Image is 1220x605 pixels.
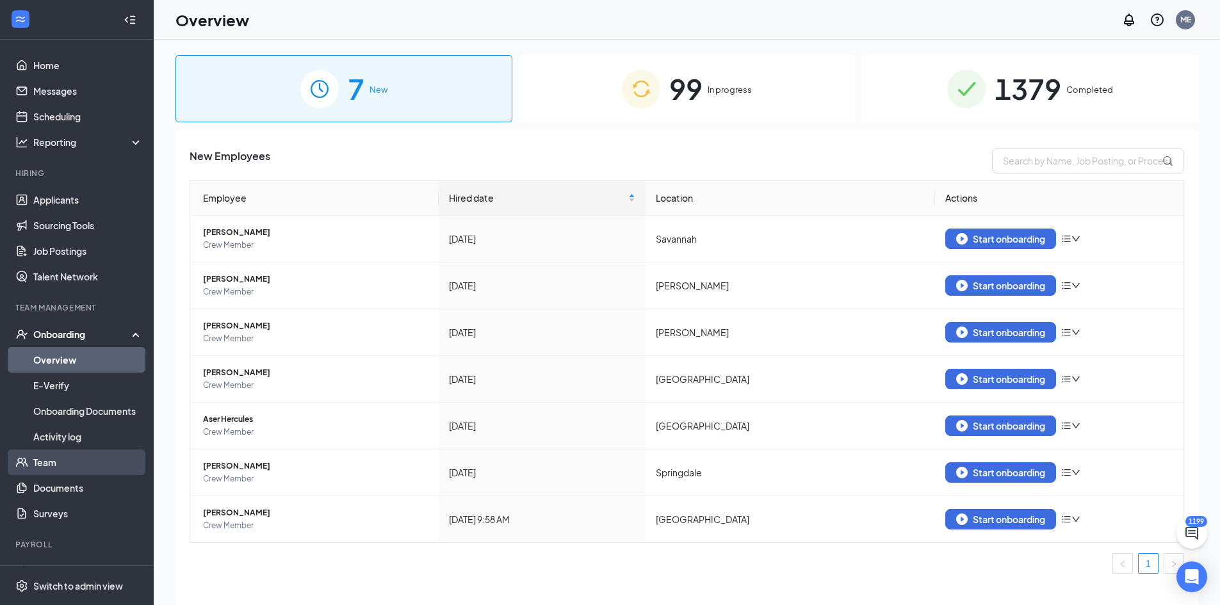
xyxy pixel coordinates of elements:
svg: WorkstreamLogo [14,13,27,26]
a: Surveys [33,501,143,526]
span: Crew Member [203,286,428,298]
span: bars [1061,374,1071,384]
button: Start onboarding [945,415,1056,436]
span: down [1071,468,1080,477]
div: Open Intercom Messenger [1176,561,1207,592]
a: Scheduling [33,104,143,129]
svg: ChatActive [1184,526,1200,541]
li: 1 [1138,553,1159,574]
li: Next Page [1164,553,1184,574]
span: Hired date [449,191,626,205]
div: Reporting [33,136,143,149]
td: [GEOGRAPHIC_DATA] [646,496,936,542]
button: Start onboarding [945,229,1056,249]
a: Onboarding Documents [33,398,143,424]
a: Documents [33,475,143,501]
a: PayrollCrown [33,558,143,584]
button: right [1164,553,1184,574]
span: New [370,83,387,96]
svg: Analysis [15,136,28,149]
div: [DATE] [449,372,635,386]
div: Start onboarding [956,373,1045,385]
a: Sourcing Tools [33,213,143,238]
a: Job Postings [33,238,143,264]
span: [PERSON_NAME] [203,226,428,239]
span: [PERSON_NAME] [203,506,428,519]
div: Start onboarding [956,280,1045,291]
svg: QuestionInfo [1150,12,1165,28]
div: Switch to admin view [33,579,123,592]
span: down [1071,281,1080,290]
td: [GEOGRAPHIC_DATA] [646,356,936,403]
div: [DATE] 9:58 AM [449,512,635,526]
div: Team Management [15,302,140,313]
div: Payroll [15,539,140,550]
button: Start onboarding [945,509,1056,529]
button: Start onboarding [945,369,1056,389]
span: bars [1061,421,1071,431]
a: Messages [33,78,143,104]
span: 7 [348,67,364,111]
span: Aser Hercules [203,413,428,426]
span: Crew Member [203,239,428,252]
div: Start onboarding [956,327,1045,338]
button: Start onboarding [945,462,1056,483]
span: right [1170,560,1178,568]
h1: Overview [175,9,249,31]
span: bars [1061,234,1071,244]
td: [PERSON_NAME] [646,309,936,356]
a: 1 [1139,554,1158,573]
span: down [1071,515,1080,524]
span: [PERSON_NAME] [203,460,428,472]
div: [DATE] [449,465,635,480]
a: Team [33,449,143,475]
a: Home [33,52,143,78]
a: Activity log [33,424,143,449]
input: Search by Name, Job Posting, or Process [992,148,1184,173]
button: left [1112,553,1133,574]
a: E-Verify [33,373,143,398]
div: Hiring [15,168,140,179]
span: left [1119,560,1126,568]
th: Employee [190,181,439,216]
li: Previous Page [1112,553,1133,574]
span: 99 [669,67,703,111]
div: Start onboarding [956,513,1045,525]
span: down [1071,421,1080,430]
span: down [1071,375,1080,383]
span: 1379 [995,67,1061,111]
svg: Settings [15,579,28,592]
span: Crew Member [203,332,428,345]
td: Springdale [646,449,936,496]
td: Savannah [646,216,936,262]
div: ME [1180,14,1191,25]
div: 1199 [1185,516,1207,527]
span: [PERSON_NAME] [203,273,428,286]
div: Start onboarding [956,420,1045,432]
div: Start onboarding [956,233,1045,245]
a: Overview [33,347,143,373]
span: In progress [708,83,752,96]
span: down [1071,234,1080,243]
button: Start onboarding [945,275,1056,296]
span: Completed [1066,83,1113,96]
button: ChatActive [1176,518,1207,549]
span: bars [1061,327,1071,337]
th: Location [646,181,936,216]
span: [PERSON_NAME] [203,366,428,379]
span: bars [1061,467,1071,478]
span: Crew Member [203,426,428,439]
span: [PERSON_NAME] [203,319,428,332]
button: Start onboarding [945,322,1056,343]
td: [GEOGRAPHIC_DATA] [646,403,936,449]
td: [PERSON_NAME] [646,262,936,309]
a: Talent Network [33,264,143,289]
svg: Collapse [124,13,136,26]
div: [DATE] [449,232,635,246]
div: [DATE] [449,278,635,293]
span: New Employees [190,148,270,173]
span: Crew Member [203,472,428,485]
span: bars [1061,280,1071,291]
span: down [1071,328,1080,337]
span: bars [1061,514,1071,524]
